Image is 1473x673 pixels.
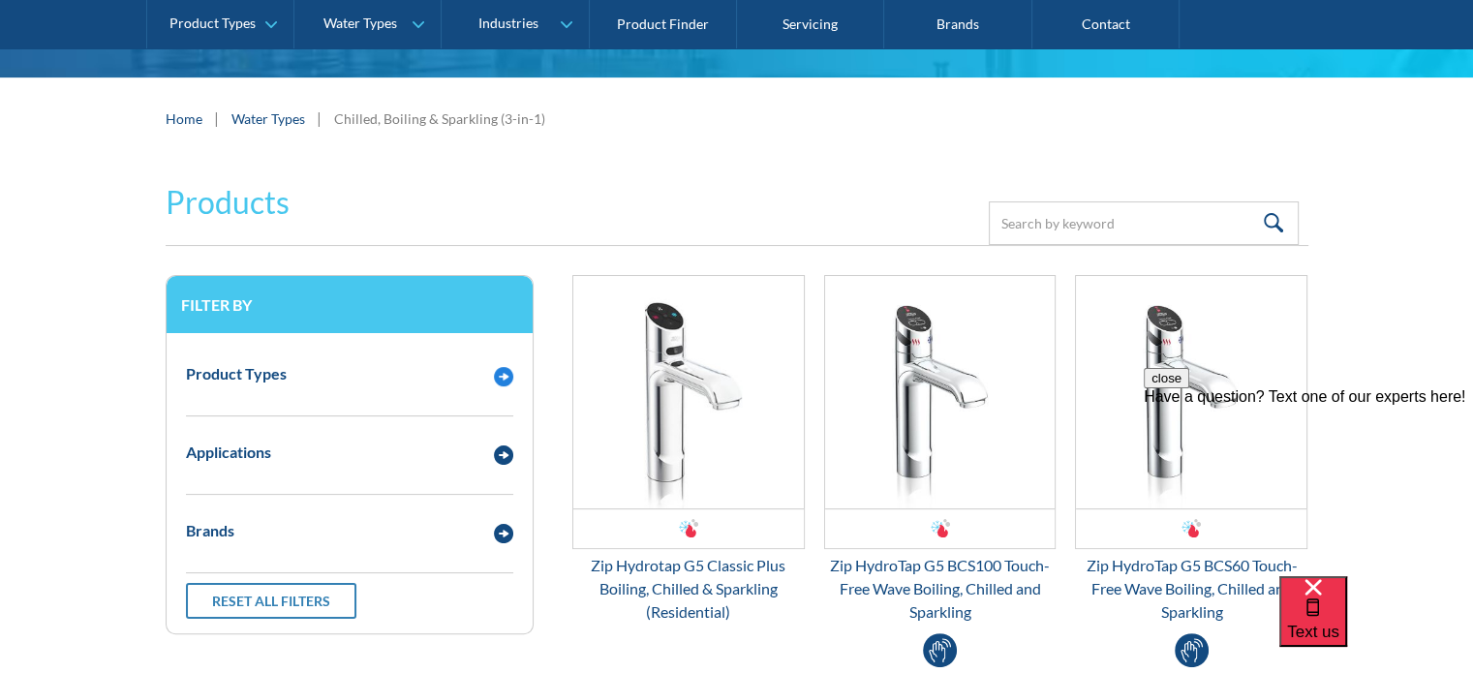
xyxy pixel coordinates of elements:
a: Water Types [231,108,305,129]
div: | [315,107,324,130]
h2: Products [166,179,290,226]
a: Zip HydroTap G5 BCS60 Touch-Free Wave Boiling, Chilled and SparklingZip HydroTap G5 BCS60 Touch-F... [1075,275,1307,624]
iframe: podium webchat widget bubble [1279,576,1473,673]
div: Zip Hydrotap G5 Classic Plus Boiling, Chilled & Sparkling (Residential) [572,554,805,624]
div: Industries [477,15,537,32]
a: Home [166,108,202,129]
img: Zip HydroTap G5 BCS60 Touch-Free Wave Boiling, Chilled and Sparkling [1076,276,1306,508]
div: | [212,107,222,130]
iframe: podium webchat widget prompt [1144,368,1473,600]
a: Reset all filters [186,583,356,619]
div: Applications [186,441,271,464]
div: Product Types [186,362,287,385]
div: Product Types [169,15,256,32]
a: Zip Hydrotap G5 Classic Plus Boiling, Chilled & Sparkling (Residential)Zip Hydrotap G5 Classic Pl... [572,275,805,624]
h3: Filter by [181,295,518,314]
a: Zip HydroTap G5 BCS100 Touch-Free Wave Boiling, Chilled and SparklingZip HydroTap G5 BCS100 Touch... [824,275,1057,624]
input: Search by keyword [989,201,1299,245]
div: Water Types [323,15,397,32]
div: Chilled, Boiling & Sparkling (3-in-1) [334,108,545,129]
img: Zip Hydrotap G5 Classic Plus Boiling, Chilled & Sparkling (Residential) [573,276,804,508]
div: Zip HydroTap G5 BCS100 Touch-Free Wave Boiling, Chilled and Sparkling [824,554,1057,624]
div: Brands [186,519,234,542]
img: Zip HydroTap G5 BCS100 Touch-Free Wave Boiling, Chilled and Sparkling [825,276,1056,508]
div: Zip HydroTap G5 BCS60 Touch-Free Wave Boiling, Chilled and Sparkling [1075,554,1307,624]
